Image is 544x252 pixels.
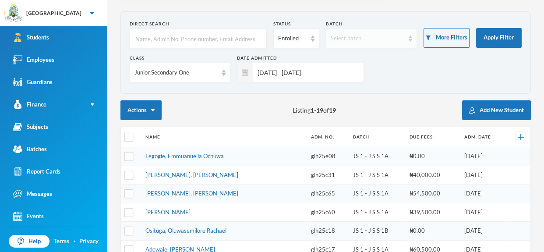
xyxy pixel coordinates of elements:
button: Add New Student [462,100,531,120]
td: ₦40,000.00 [405,166,460,185]
div: Students [13,33,49,42]
th: Due Fees [405,127,460,147]
b: 1 [311,106,314,114]
div: Class [130,55,230,61]
button: Actions [120,100,162,120]
input: e.g. 17/08/2025 - 17/09/2025 [253,63,359,82]
a: [PERSON_NAME], [PERSON_NAME] [145,190,238,197]
img: + [518,134,524,140]
th: Adm. No. [306,127,349,147]
div: Events [13,212,44,221]
div: Date Admitted [237,55,364,61]
td: ₦39,500.00 [405,203,460,222]
button: Apply Filter [476,28,522,48]
b: 19 [316,106,323,114]
a: [PERSON_NAME] [145,209,191,216]
td: glh25c65 [306,185,349,203]
td: glh25c60 [306,203,349,222]
a: Osituga, Oluwasemilore Rachael [145,227,226,234]
div: Batches [13,145,47,154]
a: Help [9,235,49,248]
div: Employees [13,55,54,64]
span: Listing - of [293,106,336,115]
div: Finance [13,100,46,109]
div: [GEOGRAPHIC_DATA] [26,9,81,17]
td: ₦0.00 [405,147,460,166]
td: JS 1 - J S S 1A [349,203,405,222]
div: Report Cards [13,167,60,176]
div: Messages [13,189,52,199]
div: Select batch [331,34,405,43]
td: [DATE] [460,166,505,185]
td: glh25c31 [306,166,349,185]
a: Legogie, Emmuanuella Ochuwa [145,153,224,160]
td: [DATE] [460,203,505,222]
div: Enrolled [278,34,306,43]
td: glh25c18 [306,222,349,241]
input: Name, Admin No, Phone number, Email Address [134,29,262,49]
div: · [74,237,75,246]
a: Privacy [79,237,99,246]
td: [DATE] [460,185,505,203]
div: Direct Search [130,21,267,27]
div: Subjects [13,122,48,131]
div: Status [273,21,319,27]
div: Guardians [13,78,53,87]
img: logo [5,5,22,22]
a: [PERSON_NAME], [PERSON_NAME] [145,171,238,178]
td: JS 1 - J S S 1A [349,147,405,166]
td: JS 1 - J S S 1A [349,166,405,185]
div: Batch [326,21,417,27]
td: glh25e08 [306,147,349,166]
td: [DATE] [460,147,505,166]
th: Name [141,127,307,147]
b: 19 [329,106,336,114]
td: [DATE] [460,222,505,241]
div: Junior Secondary One [134,68,218,77]
th: Adm. Date [460,127,505,147]
td: JS 1 - J S S 1A [349,185,405,203]
th: Batch [349,127,405,147]
a: Terms [53,237,69,246]
td: ₦54,500.00 [405,185,460,203]
button: More Filters [424,28,469,48]
td: JS 1 - J S S 1B [349,222,405,241]
td: ₦0.00 [405,222,460,241]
